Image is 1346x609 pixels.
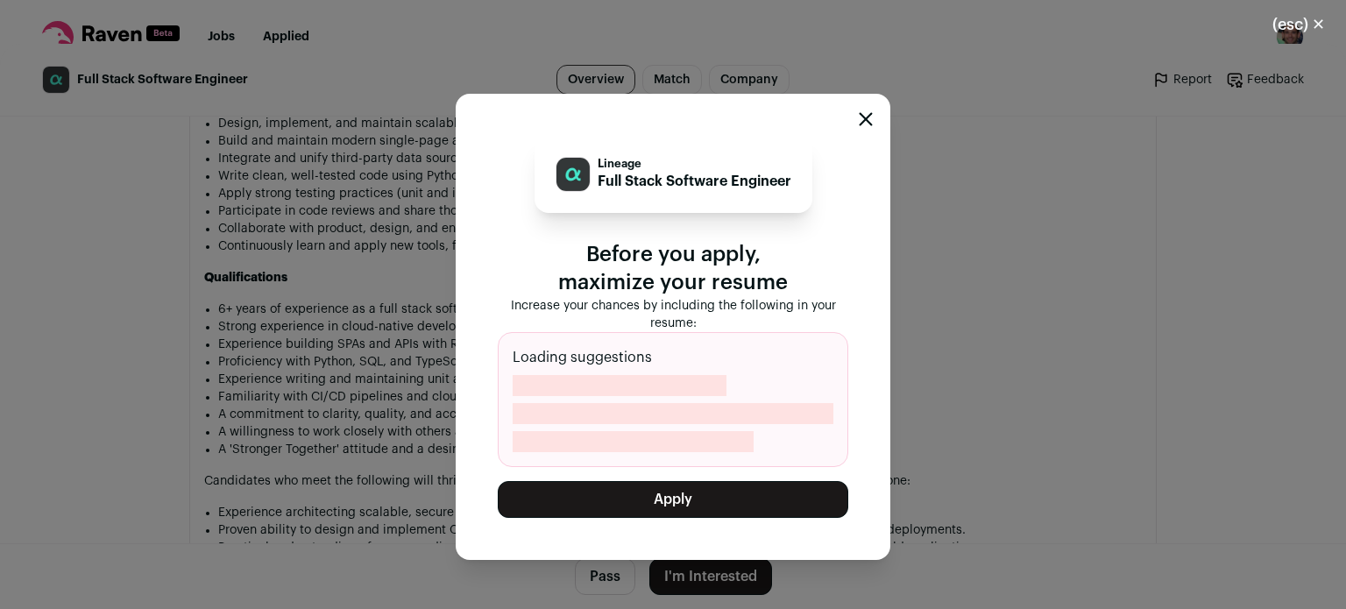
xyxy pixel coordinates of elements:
[1251,5,1346,44] button: Close modal
[498,241,848,297] p: Before you apply, maximize your resume
[598,157,791,171] p: Lineage
[598,171,791,192] p: Full Stack Software Engineer
[859,112,873,126] button: Close modal
[556,158,590,191] img: 8a9410e191d9295d4fb281e6f67bc132bd65f9a8e4ee35c1c6f5c6daaab2b572.jpg
[498,332,848,467] div: Loading suggestions
[498,297,848,332] p: Increase your chances by including the following in your resume:
[498,481,848,518] button: Apply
